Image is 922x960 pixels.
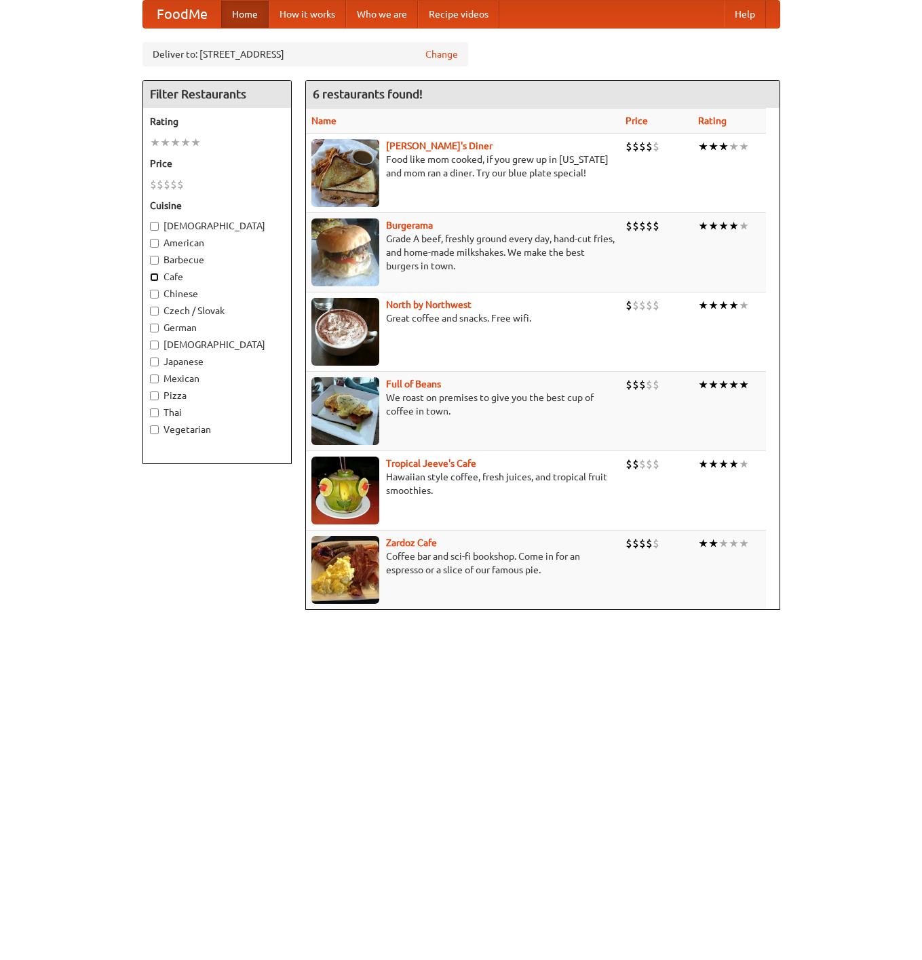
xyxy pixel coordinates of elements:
[311,550,615,577] p: Coffee bar and sci-fi bookshop. Come in for an espresso or a slice of our famous pie.
[632,139,639,154] li: $
[729,298,739,313] li: ★
[639,377,646,392] li: $
[708,457,718,472] li: ★
[150,304,284,318] label: Czech / Slovak
[646,536,653,551] li: $
[170,135,180,150] li: ★
[311,470,615,497] p: Hawaiian style coffee, fresh juices, and tropical fruit smoothies.
[386,299,472,310] b: North by Northwest
[150,219,284,233] label: [DEMOGRAPHIC_DATA]
[164,177,170,192] li: $
[729,457,739,472] li: ★
[739,457,749,472] li: ★
[653,536,659,551] li: $
[698,139,708,154] li: ★
[653,457,659,472] li: $
[626,218,632,233] li: $
[739,139,749,154] li: ★
[626,536,632,551] li: $
[698,536,708,551] li: ★
[646,457,653,472] li: $
[653,377,659,392] li: $
[150,222,159,231] input: [DEMOGRAPHIC_DATA]
[708,139,718,154] li: ★
[653,218,659,233] li: $
[718,457,729,472] li: ★
[639,218,646,233] li: $
[221,1,269,28] a: Home
[639,139,646,154] li: $
[311,218,379,286] img: burgerama.jpg
[143,81,291,108] h4: Filter Restaurants
[739,298,749,313] li: ★
[708,218,718,233] li: ★
[646,218,653,233] li: $
[150,358,159,366] input: Japanese
[150,321,284,334] label: German
[698,377,708,392] li: ★
[632,298,639,313] li: $
[311,232,615,273] p: Grade A beef, freshly ground every day, hand-cut fries, and home-made milkshakes. We make the bes...
[150,290,159,299] input: Chinese
[191,135,201,150] li: ★
[646,377,653,392] li: $
[150,273,159,282] input: Cafe
[311,298,379,366] img: north.jpg
[386,458,476,469] b: Tropical Jeeve's Cafe
[718,298,729,313] li: ★
[729,377,739,392] li: ★
[718,218,729,233] li: ★
[150,341,159,349] input: [DEMOGRAPHIC_DATA]
[724,1,766,28] a: Help
[418,1,499,28] a: Recipe videos
[708,536,718,551] li: ★
[632,536,639,551] li: $
[386,220,433,231] a: Burgerama
[698,218,708,233] li: ★
[269,1,346,28] a: How it works
[150,372,284,385] label: Mexican
[346,1,418,28] a: Who we are
[386,140,493,151] b: [PERSON_NAME]'s Diner
[150,408,159,417] input: Thai
[150,157,284,170] h5: Price
[311,536,379,604] img: zardoz.jpg
[425,47,458,61] a: Change
[653,139,659,154] li: $
[150,338,284,351] label: [DEMOGRAPHIC_DATA]
[729,139,739,154] li: ★
[311,377,379,445] img: beans.jpg
[639,536,646,551] li: $
[150,236,284,250] label: American
[160,135,170,150] li: ★
[177,177,184,192] li: $
[718,139,729,154] li: ★
[632,218,639,233] li: $
[639,457,646,472] li: $
[150,355,284,368] label: Japanese
[170,177,177,192] li: $
[311,311,615,325] p: Great coffee and snacks. Free wifi.
[150,239,159,248] input: American
[639,298,646,313] li: $
[142,42,468,66] div: Deliver to: [STREET_ADDRESS]
[311,115,337,126] a: Name
[150,199,284,212] h5: Cuisine
[718,536,729,551] li: ★
[150,423,284,436] label: Vegetarian
[150,389,284,402] label: Pizza
[386,537,437,548] a: Zardoz Cafe
[150,307,159,315] input: Czech / Slovak
[739,218,749,233] li: ★
[150,391,159,400] input: Pizza
[150,135,160,150] li: ★
[646,298,653,313] li: $
[698,115,727,126] a: Rating
[150,253,284,267] label: Barbecue
[150,425,159,434] input: Vegetarian
[632,457,639,472] li: $
[698,298,708,313] li: ★
[180,135,191,150] li: ★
